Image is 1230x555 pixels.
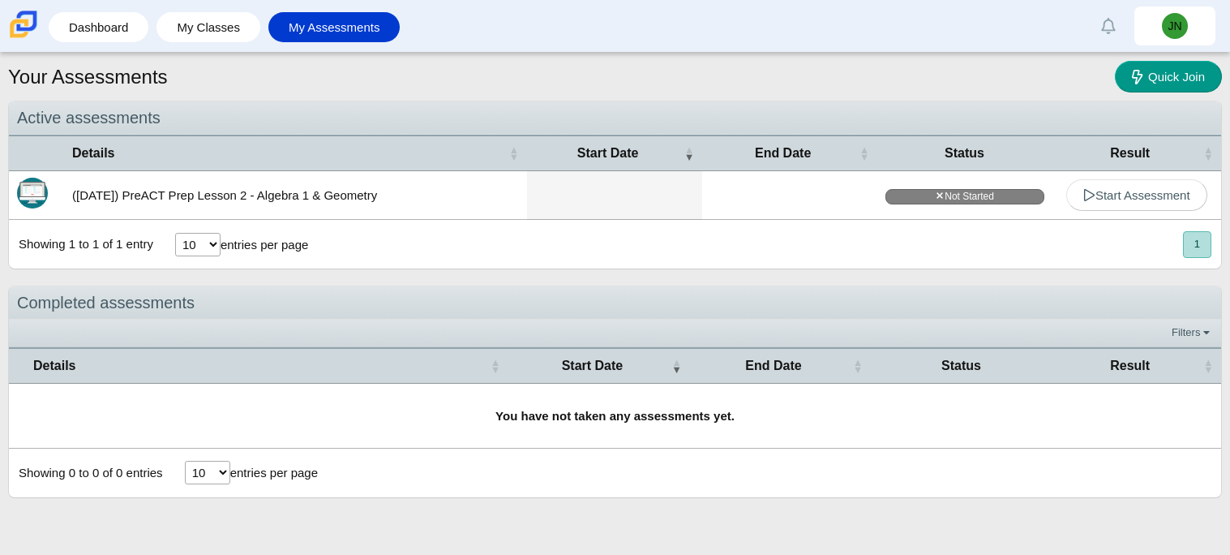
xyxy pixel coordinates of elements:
h1: Your Assessments [8,63,168,91]
a: Dashboard [57,12,140,42]
span: End Date : Activate to sort [853,358,863,374]
span: End Date [697,357,850,375]
a: JN [1134,6,1215,45]
a: Alerts [1091,8,1126,44]
span: Result : Activate to sort [1203,145,1213,161]
span: Start Date : Activate to remove sorting [684,145,694,161]
span: JN [1168,20,1181,32]
span: Details : Activate to sort [509,145,519,161]
span: Details : Activate to sort [491,358,500,374]
span: Details [72,144,506,162]
a: Quick Join [1115,61,1222,92]
span: End Date : Activate to sort [859,145,869,161]
div: Completed assessments [9,286,1221,320]
button: 1 [1183,231,1211,258]
a: Start Assessment [1066,179,1207,211]
span: Status [885,144,1044,162]
b: You have not taken any assessments yet. [495,409,735,423]
span: End Date [710,144,856,162]
span: Quick Join [1148,70,1205,84]
span: Status [879,357,1044,375]
span: Details [33,357,487,375]
a: Filters [1168,325,1217,341]
a: Carmen School of Science & Technology [6,30,41,44]
img: Carmen School of Science & Technology [6,7,41,41]
span: Result [1061,144,1200,162]
span: Start Date [516,357,669,375]
label: entries per page [230,466,318,480]
span: Result : Activate to sort [1203,358,1213,374]
div: Active assessments [9,101,1221,135]
td: ([DATE]) PreACT Prep Lesson 2 - Algebra 1 & Geometry [64,171,527,220]
img: Itembank [17,178,48,209]
span: Result [1060,357,1200,375]
span: Start Date : Activate to remove sorting [671,358,681,374]
div: Showing 1 to 1 of 1 entry [9,220,153,269]
div: Showing 0 to 0 of 0 entries [9,449,163,497]
span: Start Assessment [1083,188,1190,202]
a: My Assessments [276,12,392,42]
label: entries per page [221,238,308,252]
span: Start Date [535,144,681,162]
a: My Classes [165,12,252,42]
span: Not Started [885,189,1044,204]
nav: pagination [1181,231,1211,258]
